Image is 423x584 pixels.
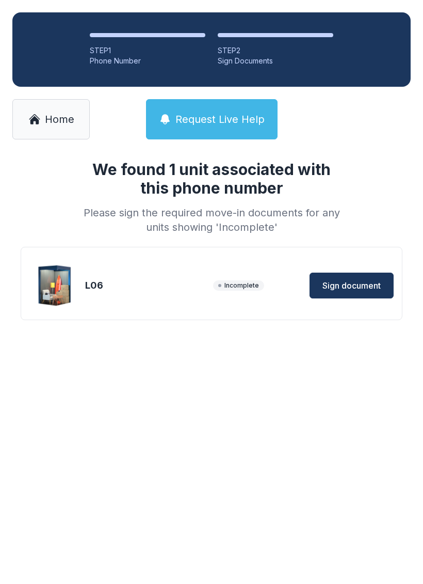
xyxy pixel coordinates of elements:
div: Phone Number [90,56,205,66]
span: Home [45,112,74,127]
div: STEP 2 [218,45,333,56]
div: Please sign the required move-in documents for any units showing 'Incomplete' [79,206,344,234]
span: Request Live Help [175,112,265,127]
h1: We found 1 unit associated with this phone number [79,160,344,197]
div: STEP 1 [90,45,205,56]
span: Incomplete [213,280,264,291]
div: Sign Documents [218,56,333,66]
span: Sign document [322,279,381,292]
div: L06 [85,278,209,293]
